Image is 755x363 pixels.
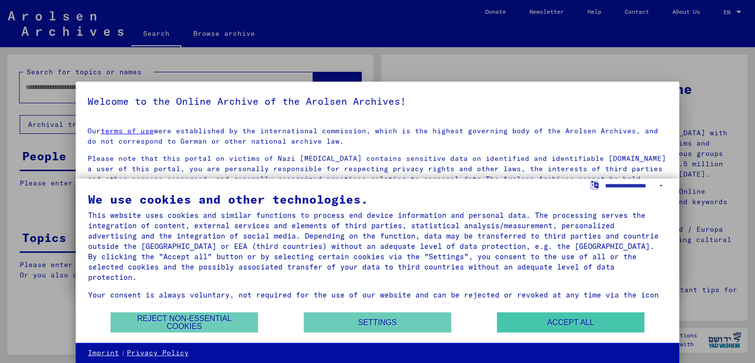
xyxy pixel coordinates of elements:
[87,93,668,109] h5: Welcome to the Online Archive of the Arolsen Archives!
[127,348,189,358] a: Privacy Policy
[497,312,644,333] button: Accept all
[111,312,258,333] button: Reject non-essential cookies
[88,348,119,358] a: Imprint
[87,126,668,147] p: Our were established by the international commission, which is the highest governing body of the ...
[101,126,154,135] a: terms of use
[88,290,668,321] div: Your consent is always voluntary, not required for the use of our website and can be rejected or ...
[304,312,451,333] button: Settings
[87,153,668,195] p: Please note that this portal on victims of Nazi [MEDICAL_DATA] contains sensitive data on identif...
[88,210,668,282] div: This website uses cookies and similar functions to process end device information and personal da...
[88,193,668,205] div: We use cookies and other technologies.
